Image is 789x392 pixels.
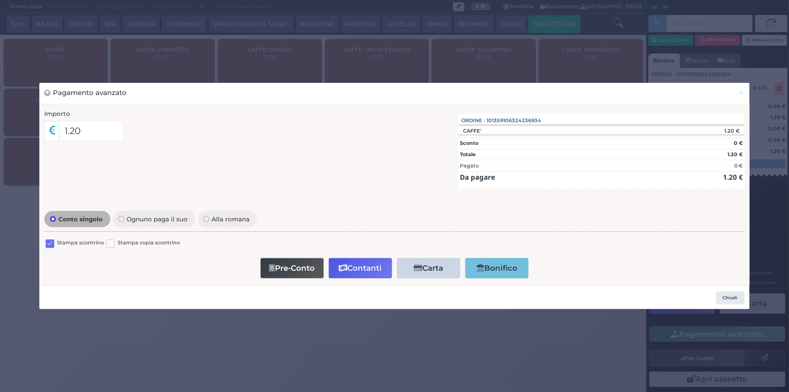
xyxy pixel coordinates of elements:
button: Carta [397,258,460,278]
strong: Totale [460,151,476,158]
strong: 1.20 € [723,172,743,182]
button: Bonifico [465,258,529,278]
div: 0 € [734,162,743,170]
label: Importo [44,109,70,118]
input: Es. 30.99 [59,121,124,141]
h3: Pagamento avanzato [44,88,127,98]
button: Chiudi [716,292,745,304]
strong: Sconto [460,140,478,146]
div: 1.20 € [673,128,744,134]
strong: Da pagare [460,172,495,182]
button: Contanti [329,258,392,278]
div: Pagato [460,162,479,170]
button: Pre-Conto [260,258,324,278]
span: Ordine : [462,117,486,124]
label: Stampa scontrino [57,239,104,248]
strong: 1.20 € [728,151,743,158]
strong: 0 € [734,140,743,146]
label: Stampa copia scontrino [118,239,180,248]
span: Ognuno paga il suo [124,216,190,222]
span: 101359106324236934 [487,117,542,124]
span: Conto singolo [56,216,105,222]
span: Alla romana [209,216,252,222]
button: Chiudi [733,83,749,103]
span: × [739,88,745,98]
div: CAFFE' [458,128,486,134]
